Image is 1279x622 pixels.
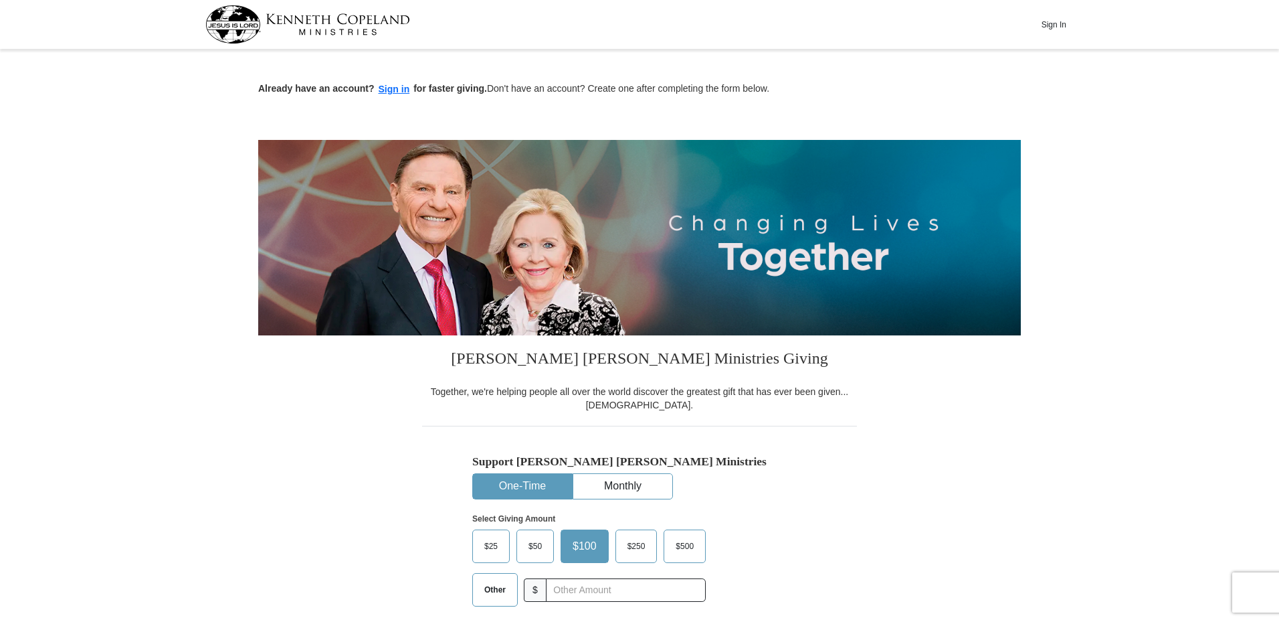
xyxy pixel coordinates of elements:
img: kcm-header-logo.svg [205,5,410,44]
span: $ [524,578,547,602]
div: Together, we're helping people all over the world discover the greatest gift that has ever been g... [422,385,857,412]
strong: Select Giving Amount [472,514,555,524]
strong: Already have an account? for faster giving. [258,83,487,94]
span: $250 [621,536,652,556]
h3: [PERSON_NAME] [PERSON_NAME] Ministries Giving [422,335,857,385]
span: $100 [566,536,603,556]
button: Sign in [375,82,414,97]
span: $50 [522,536,549,556]
p: Don't have an account? Create one after completing the form below. [258,82,1021,97]
input: Other Amount [546,578,706,602]
button: Monthly [573,474,672,499]
span: $25 [478,536,504,556]
span: $500 [669,536,700,556]
button: One-Time [473,474,572,499]
h5: Support [PERSON_NAME] [PERSON_NAME] Ministries [472,455,807,469]
button: Sign In [1034,14,1074,35]
span: Other [478,580,512,600]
